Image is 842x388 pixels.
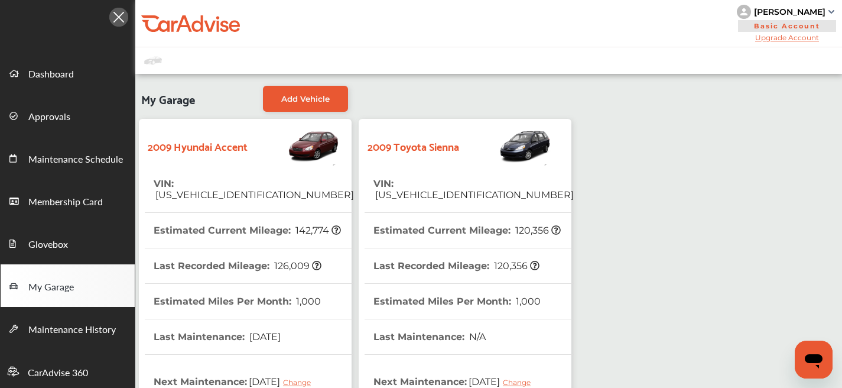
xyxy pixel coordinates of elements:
[28,109,70,125] span: Approvals
[248,125,341,166] img: Vehicle
[294,296,321,307] span: 1,000
[281,94,330,104] span: Add Vehicle
[28,237,68,253] span: Glovebox
[492,260,539,271] span: 120,356
[154,213,341,248] th: Estimated Current Mileage :
[1,137,135,179] a: Maintenance Schedule
[141,86,195,112] span: My Garage
[248,331,281,342] span: [DATE]
[28,280,74,295] span: My Garage
[503,378,537,387] div: Change
[513,225,561,236] span: 120,356
[795,341,833,379] iframe: Button to launch messaging window
[738,20,836,32] span: Basic Account
[1,94,135,137] a: Approvals
[109,8,128,27] img: Icon.5fd9dcc7.svg
[368,137,459,155] strong: 2009 Toyota Sienna
[294,225,341,236] span: 142,774
[514,296,541,307] span: 1,000
[144,53,162,68] img: placeholder_car.fcab19be.svg
[154,248,321,283] th: Last Recorded Mileage :
[373,189,574,201] span: [US_VEHICLE_IDENTIFICATION_NUMBER]
[28,152,123,167] span: Maintenance Schedule
[28,366,88,381] span: CarAdvise 360
[373,284,541,319] th: Estimated Miles Per Month :
[154,166,354,212] th: VIN :
[737,33,837,42] span: Upgrade Account
[828,10,834,14] img: sCxJUJ+qAmfqhQGDUl18vwLg4ZYJ6CxN7XmbOMBAAAAAElFTkSuQmCC
[263,86,348,112] a: Add Vehicle
[1,307,135,350] a: Maintenance History
[1,264,135,307] a: My Garage
[28,322,116,338] span: Maintenance History
[1,51,135,94] a: Dashboard
[28,195,103,210] span: Membership Card
[459,125,552,166] img: Vehicle
[373,213,561,248] th: Estimated Current Mileage :
[154,319,281,354] th: Last Maintenance :
[467,331,486,342] span: N/A
[148,137,248,155] strong: 2009 Hyundai Accent
[737,5,751,19] img: knH8PDtVvWoAbQRylUukY18CTiRevjo20fAtgn5MLBQj4uumYvk2MzTtcAIzfGAtb1XOLVMAvhLuqoNAbL4reqehy0jehNKdM...
[373,166,574,212] th: VIN :
[272,260,321,271] span: 126,009
[373,319,486,354] th: Last Maintenance :
[154,284,321,319] th: Estimated Miles Per Month :
[28,67,74,82] span: Dashboard
[373,248,539,283] th: Last Recorded Mileage :
[1,179,135,222] a: Membership Card
[754,7,825,17] div: [PERSON_NAME]
[154,189,354,201] span: [US_VEHICLE_IDENTIFICATION_NUMBER]
[1,222,135,264] a: Glovebox
[283,378,317,387] div: Change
